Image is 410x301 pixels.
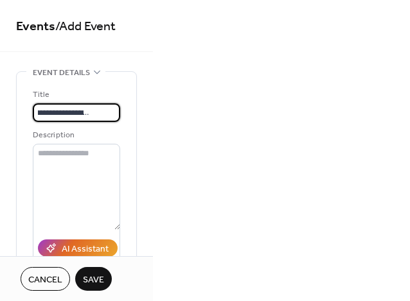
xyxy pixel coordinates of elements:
span: Save [83,273,104,287]
button: Cancel [21,267,70,291]
button: AI Assistant [38,239,118,257]
div: Description [33,128,118,142]
span: Cancel [28,273,62,287]
span: Event details [33,66,90,80]
a: Events [16,14,55,39]
span: / Add Event [55,14,116,39]
button: Save [75,267,112,291]
div: Title [33,88,118,101]
div: AI Assistant [62,243,109,256]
